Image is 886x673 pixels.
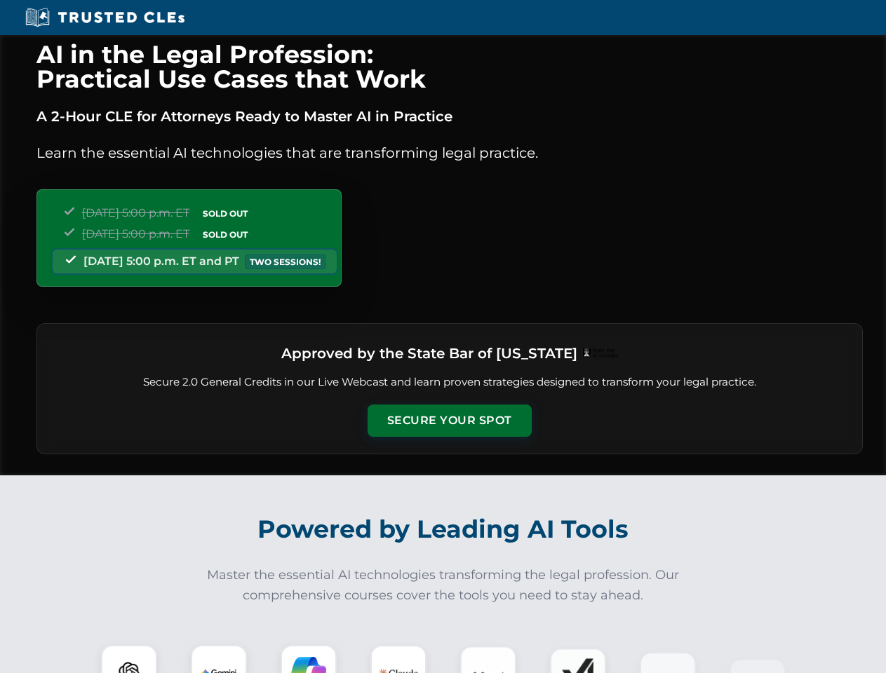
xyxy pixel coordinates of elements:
[198,565,689,606] p: Master the essential AI technologies transforming the legal profession. Our comprehensive courses...
[583,348,618,358] img: Logo
[36,142,863,164] p: Learn the essential AI technologies that are transforming legal practice.
[54,374,845,390] p: Secure 2.0 General Credits in our Live Webcast and learn proven strategies designed to transform ...
[368,405,532,437] button: Secure Your Spot
[55,505,832,554] h2: Powered by Leading AI Tools
[21,7,189,28] img: Trusted CLEs
[82,206,189,219] span: [DATE] 5:00 p.m. ET
[82,227,189,240] span: [DATE] 5:00 p.m. ET
[198,227,253,242] span: SOLD OUT
[198,206,253,221] span: SOLD OUT
[281,341,577,366] h3: Approved by the State Bar of [US_STATE]
[36,105,863,128] p: A 2-Hour CLE for Attorneys Ready to Master AI in Practice
[36,42,863,91] h1: AI in the Legal Profession: Practical Use Cases that Work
